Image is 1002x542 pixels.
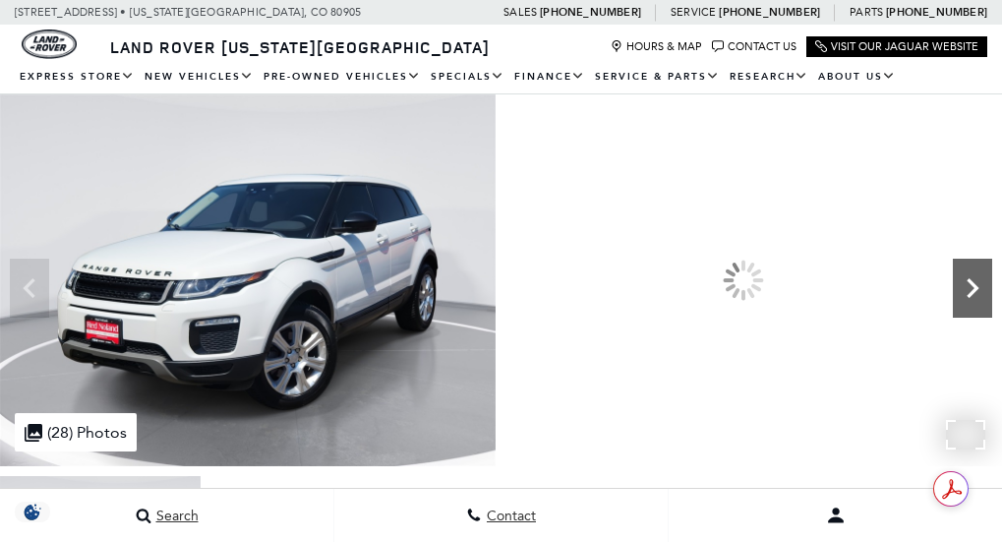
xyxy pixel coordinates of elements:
[22,30,77,59] img: Land Rover
[611,40,702,53] a: Hours & Map
[719,5,820,20] a: [PHONE_NUMBER]
[813,60,901,94] a: About Us
[10,502,55,522] section: Click to Open Cookie Consent Modal
[725,60,813,94] a: Research
[426,60,509,94] a: Specials
[815,40,978,53] a: Visit Our Jaguar Website
[540,5,641,20] a: [PHONE_NUMBER]
[140,60,259,94] a: New Vehicles
[10,502,55,522] img: Opt-Out Icon
[151,508,199,524] span: Search
[509,60,590,94] a: Finance
[712,40,796,53] a: Contact Us
[15,60,987,94] nav: Main Navigation
[590,60,725,94] a: Service & Parts
[15,413,137,452] div: (28) Photos
[259,60,426,94] a: Pre-Owned Vehicles
[110,36,490,58] span: Land Rover [US_STATE][GEOGRAPHIC_DATA]
[22,30,77,59] a: land-rover
[98,36,501,58] a: Land Rover [US_STATE][GEOGRAPHIC_DATA]
[953,259,992,318] div: Next
[15,6,361,19] a: [STREET_ADDRESS] • [US_STATE][GEOGRAPHIC_DATA], CO 80905
[15,60,140,94] a: EXPRESS STORE
[669,491,1002,540] button: Open user profile menu
[886,5,987,20] a: [PHONE_NUMBER]
[482,508,536,524] span: Contact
